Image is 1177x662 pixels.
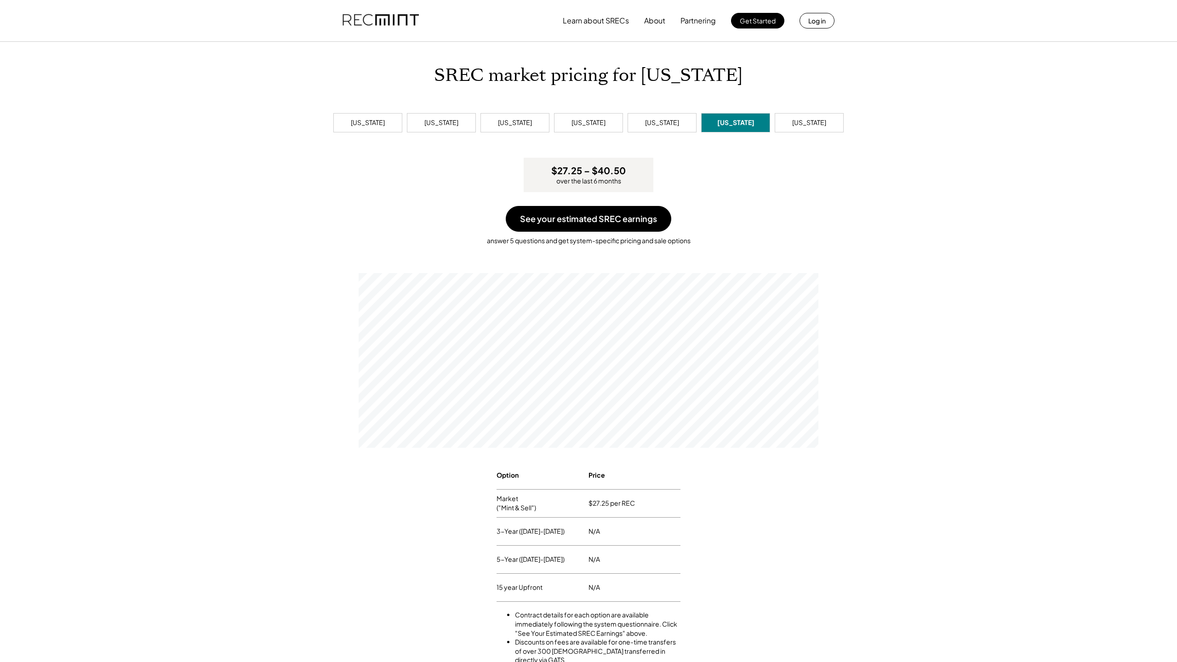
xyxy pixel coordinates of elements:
div: $27.25 per REC [588,496,635,510]
div: N/A [588,553,600,566]
h3: $27.25 – $40.50 [551,165,626,177]
div: answer 5 questions and get system-specific pricing and sale options [9,232,1168,245]
button: About [644,11,665,30]
div: Price [588,468,605,482]
li: Contract details for each option are available immediately following the system questionnaire. Cl... [515,611,680,638]
button: Log in [800,13,834,29]
div: [US_STATE] [498,118,532,127]
div: 15 year Upfront [497,581,543,594]
div: Market ("Mint & Sell") [497,492,536,514]
img: recmint-logotype%403x.png [343,5,419,36]
button: See your estimated SREC earnings [506,206,671,232]
div: [US_STATE] [717,118,754,127]
button: Partnering [680,11,716,30]
h1: SREC market pricing for [US_STATE] [434,65,743,86]
div: [US_STATE] [792,118,826,127]
div: [US_STATE] [424,118,458,127]
div: N/A [588,525,600,538]
div: [US_STATE] [571,118,606,127]
div: 3-Year ([DATE]-[DATE]) [497,525,565,538]
button: Learn about SRECs [563,11,629,30]
button: Get Started [731,13,784,29]
div: over the last 6 months [556,177,621,186]
div: N/A [588,581,600,594]
div: 5-Year ([DATE]-[DATE]) [497,553,565,566]
div: [US_STATE] [351,118,385,127]
div: Option [497,468,519,482]
div: [US_STATE] [645,118,679,127]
